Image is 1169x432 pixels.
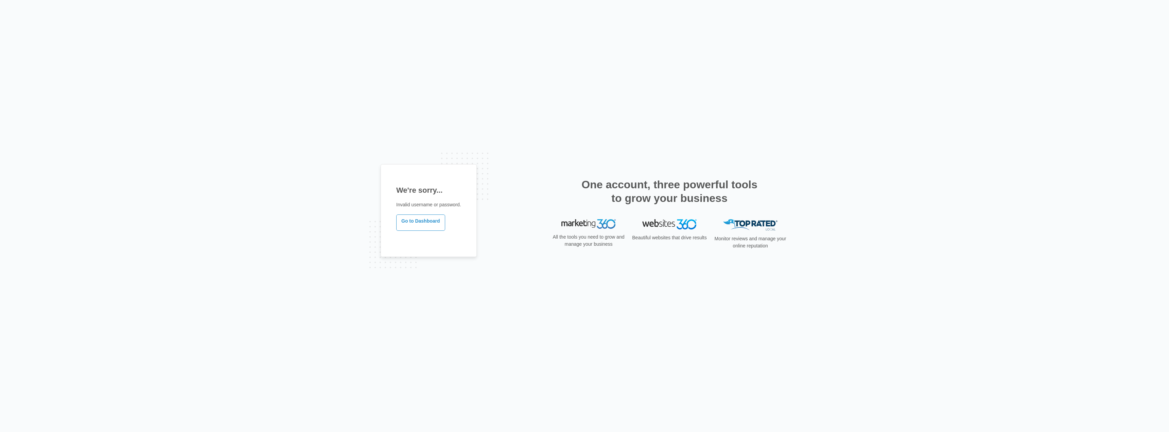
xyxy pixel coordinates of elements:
p: Beautiful websites that drive results [631,234,708,241]
p: Monitor reviews and manage your online reputation [712,235,788,249]
h2: One account, three powerful tools to grow your business [579,178,760,205]
p: Invalid username or password. [396,201,461,208]
img: Marketing 360 [561,219,616,229]
p: All the tools you need to grow and manage your business [551,234,627,248]
h1: We're sorry... [396,185,461,196]
img: Websites 360 [642,219,697,229]
img: Top Rated Local [723,219,778,230]
a: Go to Dashboard [396,214,445,231]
